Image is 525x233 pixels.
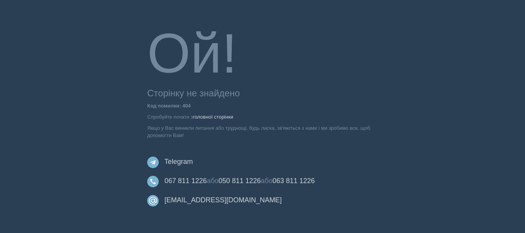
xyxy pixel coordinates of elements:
p: Спробуйте почати з [147,113,378,121]
a: 067 811 1226 [164,177,207,185]
img: phone-1055012.svg [147,176,159,187]
img: telegram.svg [147,157,159,168]
a: [EMAIL_ADDRESS][DOMAIN_NAME] [164,196,282,204]
h3: Сторінку не знайдено [147,88,378,98]
h1: Ой! [147,23,378,84]
a: 050 811 1226 [218,177,261,185]
p: Якщо у Вас виникли питання або труднощі, будь ласка, зв'яжіться з нами і ми зробимо все, щоб допо... [147,124,378,139]
b: Код помилки: 404 [147,103,191,109]
img: email.svg [147,195,159,207]
a: головної сторінки [193,114,233,120]
h4: або або [147,173,378,188]
a: Telegram [164,158,193,165]
a: 063 811 1226 [272,177,315,185]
